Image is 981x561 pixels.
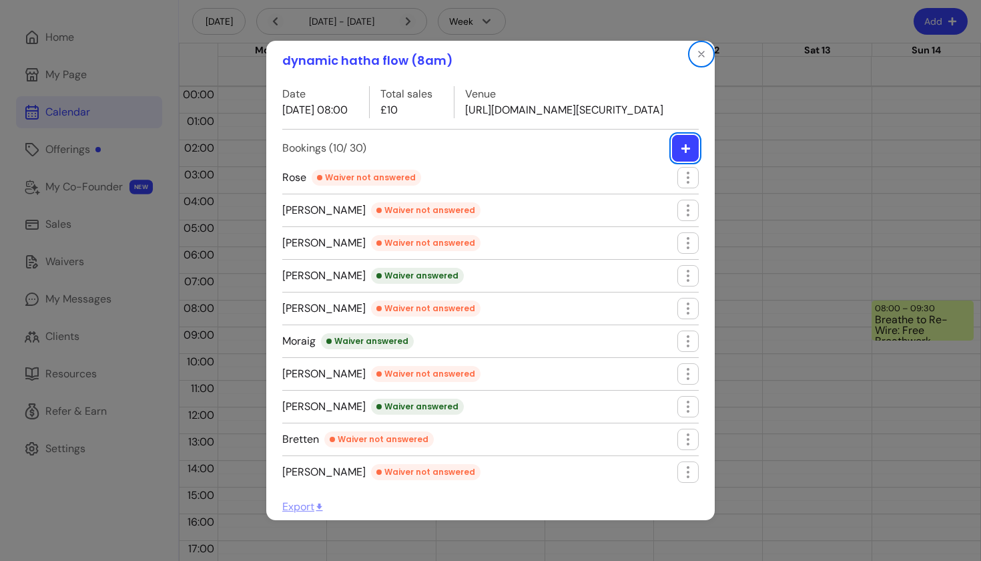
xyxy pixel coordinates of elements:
[282,102,348,118] p: [DATE] 08:00
[371,399,464,415] div: Waiver answered
[282,464,480,480] span: [PERSON_NAME]
[691,43,712,65] button: Close
[371,464,480,480] div: Waiver not answered
[282,500,324,514] span: Export
[324,431,434,447] div: Waiver not answered
[282,170,421,186] span: Rose
[380,102,432,118] p: £10
[371,202,480,218] div: Waiver not answered
[465,86,663,102] label: Venue
[321,333,414,349] div: Waiver answered
[282,140,366,156] label: Bookings ( 10 / 30 )
[282,268,464,284] span: [PERSON_NAME]
[282,431,434,447] span: Bretten
[380,86,432,102] label: Total sales
[282,333,414,349] span: Moraig
[465,102,663,118] p: [URL][DOMAIN_NAME][SECURITY_DATA]
[282,202,480,218] span: [PERSON_NAME]
[312,170,421,186] div: Waiver not answered
[282,399,464,415] span: [PERSON_NAME]
[282,235,480,251] span: [PERSON_NAME]
[371,268,464,284] div: Waiver answered
[371,235,480,251] div: Waiver not answered
[371,366,480,382] div: Waiver not answered
[282,366,480,382] span: [PERSON_NAME]
[282,301,480,317] span: [PERSON_NAME]
[371,301,480,317] div: Waiver not answered
[282,51,453,70] h1: dynamic hatha flow (8am)
[282,86,348,102] label: Date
